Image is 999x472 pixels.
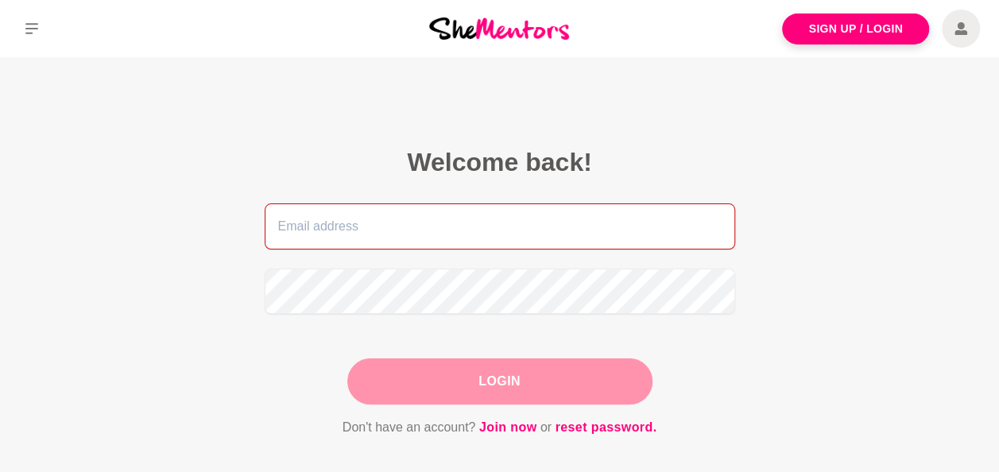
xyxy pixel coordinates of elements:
p: Don't have an account? or [265,417,735,438]
input: Email address [265,203,735,250]
img: She Mentors Logo [429,17,569,39]
a: reset password. [555,417,656,438]
a: Join now [479,417,537,438]
h2: Welcome back! [265,146,735,178]
a: Sign Up / Login [782,14,929,44]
